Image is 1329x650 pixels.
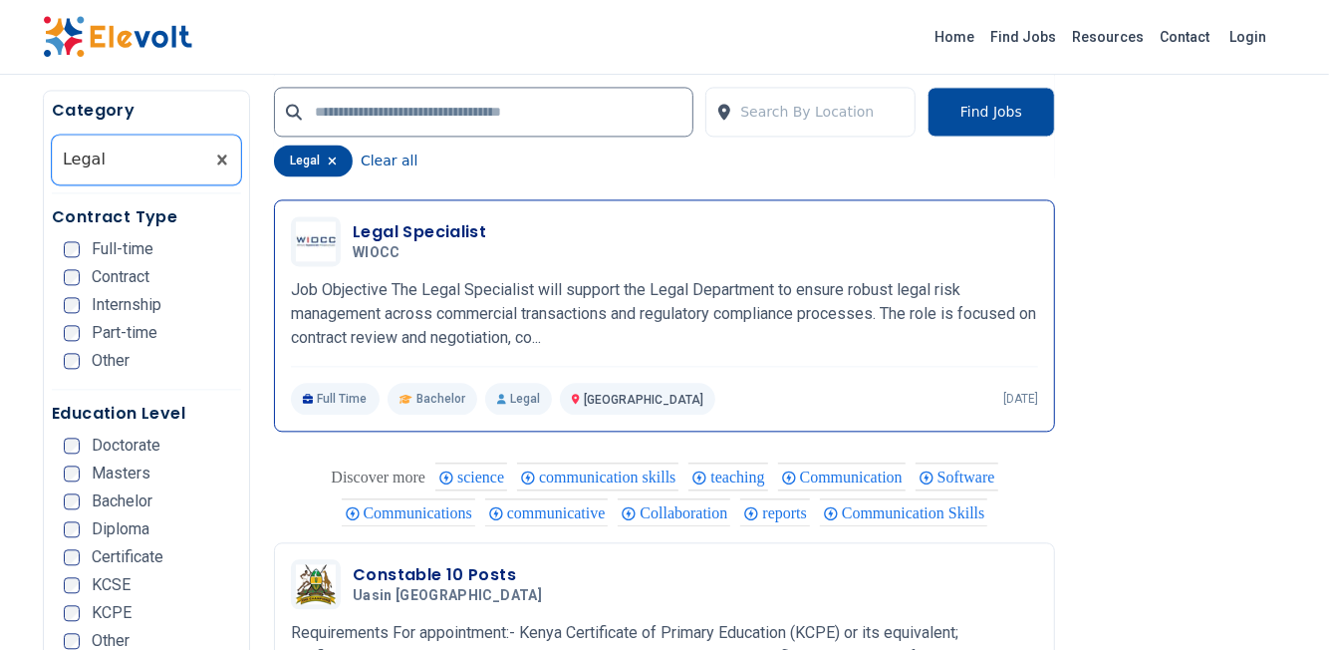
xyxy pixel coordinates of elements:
input: Other [64,353,80,369]
span: science [457,469,510,486]
p: Legal [485,383,552,415]
input: Other [64,633,80,649]
span: Bachelor [92,493,152,509]
div: Collaboration [618,498,730,526]
span: Diploma [92,521,149,537]
span: reports [762,504,812,521]
p: [DATE] [1003,391,1038,407]
div: reports [740,498,809,526]
div: science [435,463,507,490]
span: Collaboration [640,504,733,521]
a: Resources [1064,21,1152,53]
input: Bachelor [64,493,80,509]
input: KCSE [64,577,80,593]
span: WIOCC [353,244,400,262]
span: Uasin [GEOGRAPHIC_DATA] [353,587,542,605]
span: Other [92,353,130,369]
div: legal [274,145,353,176]
input: Contract [64,269,80,285]
span: Contract [92,269,149,285]
span: [GEOGRAPHIC_DATA] [584,393,703,407]
input: Certificate [64,549,80,565]
img: Uasin Gishu County [296,564,336,605]
div: These are topics related to the article that might interest you [331,464,425,491]
div: teaching [688,463,767,490]
button: Clear all [361,145,417,176]
h3: Constable 10 Posts [353,563,550,587]
a: Contact [1152,21,1217,53]
span: Communication Skills [842,504,991,521]
p: Full Time [291,383,380,415]
span: KCSE [92,577,131,593]
a: Find Jobs [982,21,1064,53]
span: Other [92,633,130,649]
h3: Legal Specialist [353,220,486,244]
input: Diploma [64,521,80,537]
iframe: Chat Widget [1229,554,1329,650]
div: communication skills [517,463,678,490]
span: Certificate [92,549,163,565]
span: Software [937,469,1001,486]
span: Bachelor [416,391,465,407]
h5: Contract Type [52,205,241,229]
input: Masters [64,466,80,482]
div: Software [916,463,998,490]
span: Doctorate [92,438,160,454]
span: communicative [507,504,612,521]
a: Login [1217,17,1278,57]
a: WIOCCLegal SpecialistWIOCCJob Objective The Legal Specialist will support the Legal Department to... [291,216,1038,415]
input: Full-time [64,241,80,257]
button: Find Jobs [928,87,1055,137]
img: Elevolt [43,16,192,58]
div: communicative [485,498,609,526]
span: Communications [364,504,478,521]
h5: Category [52,99,241,123]
span: Masters [92,466,150,482]
img: WIOCC [296,221,336,261]
span: Full-time [92,241,153,257]
h5: Education Level [52,402,241,426]
div: Communication Skills [820,498,988,526]
span: Part-time [92,325,157,341]
span: KCPE [92,605,132,621]
span: Internship [92,297,161,313]
p: Job Objective The Legal Specialist will support the Legal Department to ensure robust legal risk ... [291,278,1038,350]
input: Part-time [64,325,80,341]
div: Communications [342,498,475,526]
span: communication skills [539,469,681,486]
input: Doctorate [64,438,80,454]
a: Home [927,21,982,53]
span: teaching [710,469,770,486]
div: Communication [778,463,906,490]
input: Internship [64,297,80,313]
input: KCPE [64,605,80,621]
span: Communication [800,469,909,486]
